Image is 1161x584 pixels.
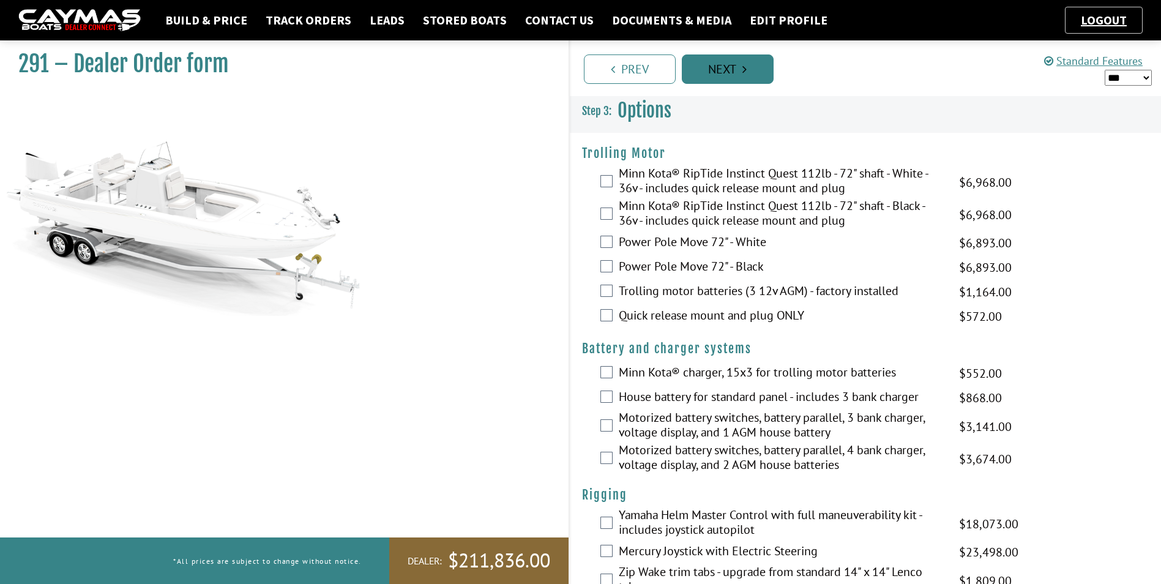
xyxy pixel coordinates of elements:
p: *All prices are subject to change without notice. [173,551,362,571]
label: Minn Kota® RipTide Instinct Quest 112lb - 72" shaft - Black - 36v - includes quick release mount ... [619,198,944,231]
span: $552.00 [959,364,1002,383]
span: $868.00 [959,389,1002,407]
span: $6,968.00 [959,173,1012,192]
span: $23,498.00 [959,543,1018,561]
a: Logout [1075,12,1133,28]
label: Minn Kota® charger, 15x3 for trolling motor batteries [619,365,944,383]
a: Next [682,54,774,84]
h4: Trolling Motor [582,146,1149,161]
img: caymas-dealer-connect-2ed40d3bc7270c1d8d7ffb4b79bf05adc795679939227970def78ec6f6c03838.gif [18,9,141,32]
h4: Rigging [582,487,1149,503]
label: Power Pole Move 72" - Black [619,259,944,277]
a: Documents & Media [606,12,737,28]
label: House battery for standard panel - includes 3 bank charger [619,389,944,407]
label: Mercury Joystick with Electric Steering [619,544,944,561]
span: $6,893.00 [959,258,1012,277]
span: $211,836.00 [448,548,550,574]
label: Yamaha Helm Master Control with full maneuverability kit - includes joystick autopilot [619,507,944,540]
a: Contact Us [519,12,600,28]
a: Dealer:$211,836.00 [389,537,569,584]
h4: Battery and charger systems [582,341,1149,356]
label: Motorized battery switches, battery parallel, 4 bank charger, voltage display, and 2 AGM house ba... [619,443,944,475]
span: $6,893.00 [959,234,1012,252]
a: Prev [584,54,676,84]
a: Build & Price [159,12,253,28]
a: Stored Boats [417,12,513,28]
h1: 291 – Dealer Order form [18,50,538,78]
label: Motorized battery switches, battery parallel, 3 bank charger, voltage display, and 1 AGM house ba... [619,410,944,443]
label: Quick release mount and plug ONLY [619,308,944,326]
span: $18,073.00 [959,515,1018,533]
span: $572.00 [959,307,1002,326]
a: Edit Profile [744,12,834,28]
a: Leads [364,12,411,28]
span: $6,968.00 [959,206,1012,224]
span: $3,141.00 [959,417,1012,436]
span: Dealer: [408,555,442,567]
label: Power Pole Move 72" - White [619,234,944,252]
a: Standard Features [1044,54,1143,68]
label: Minn Kota® RipTide Instinct Quest 112lb - 72" shaft - White - 36v - includes quick release mount ... [619,166,944,198]
span: $3,674.00 [959,450,1012,468]
label: Trolling motor batteries (3 12v AGM) - factory installed [619,283,944,301]
a: Track Orders [259,12,357,28]
span: $1,164.00 [959,283,1012,301]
